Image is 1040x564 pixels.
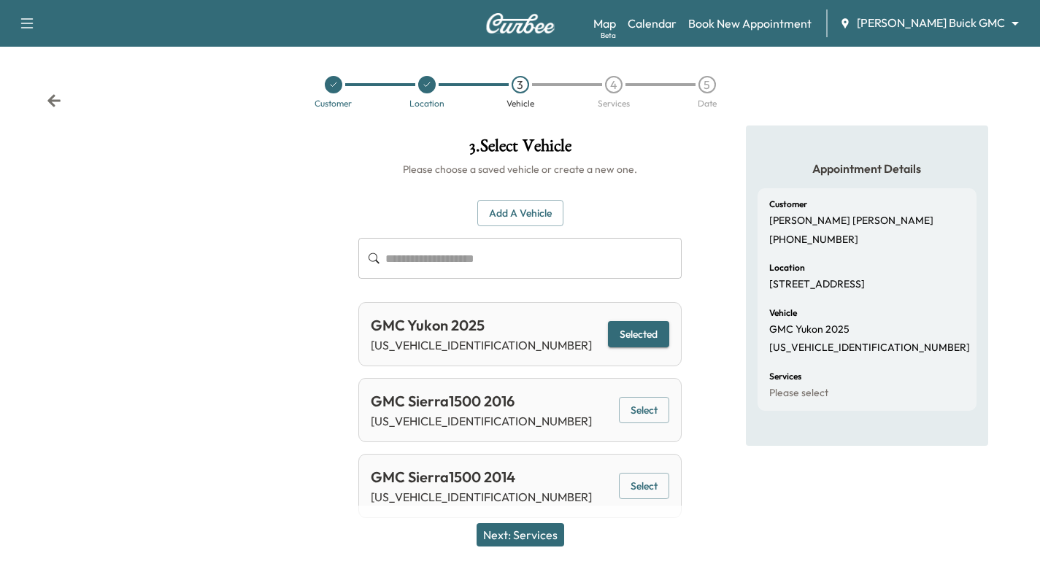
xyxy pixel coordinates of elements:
[619,397,669,424] button: Select
[315,99,352,108] div: Customer
[769,200,807,209] h6: Customer
[371,314,592,336] div: GMC Yukon 2025
[371,466,592,488] div: GMC Sierra1500 2014
[371,336,592,354] p: [US_VEHICLE_IDENTIFICATION_NUMBER]
[601,30,616,41] div: Beta
[477,200,563,227] button: Add a Vehicle
[769,323,850,336] p: GMC Yukon 2025
[758,161,977,177] h5: Appointment Details
[512,76,529,93] div: 3
[857,15,1005,31] span: [PERSON_NAME] Buick GMC
[358,137,682,162] h1: 3 . Select Vehicle
[769,372,801,381] h6: Services
[506,99,534,108] div: Vehicle
[769,387,828,400] p: Please select
[769,233,858,247] p: [PHONE_NUMBER]
[769,263,805,272] h6: Location
[769,309,797,317] h6: Vehicle
[619,473,669,500] button: Select
[593,15,616,32] a: MapBeta
[598,99,630,108] div: Services
[371,390,592,412] div: GMC Sierra1500 2016
[605,76,623,93] div: 4
[698,99,717,108] div: Date
[628,15,677,32] a: Calendar
[485,13,555,34] img: Curbee Logo
[47,93,61,108] div: Back
[688,15,812,32] a: Book New Appointment
[477,523,564,546] button: Next: Services
[409,99,444,108] div: Location
[358,162,682,177] h6: Please choose a saved vehicle or create a new one.
[698,76,716,93] div: 5
[769,341,970,355] p: [US_VEHICLE_IDENTIFICATION_NUMBER]
[769,278,865,291] p: [STREET_ADDRESS]
[608,321,669,348] button: Selected
[371,488,592,506] p: [US_VEHICLE_IDENTIFICATION_NUMBER]
[371,412,592,430] p: [US_VEHICLE_IDENTIFICATION_NUMBER]
[769,215,933,228] p: [PERSON_NAME] [PERSON_NAME]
